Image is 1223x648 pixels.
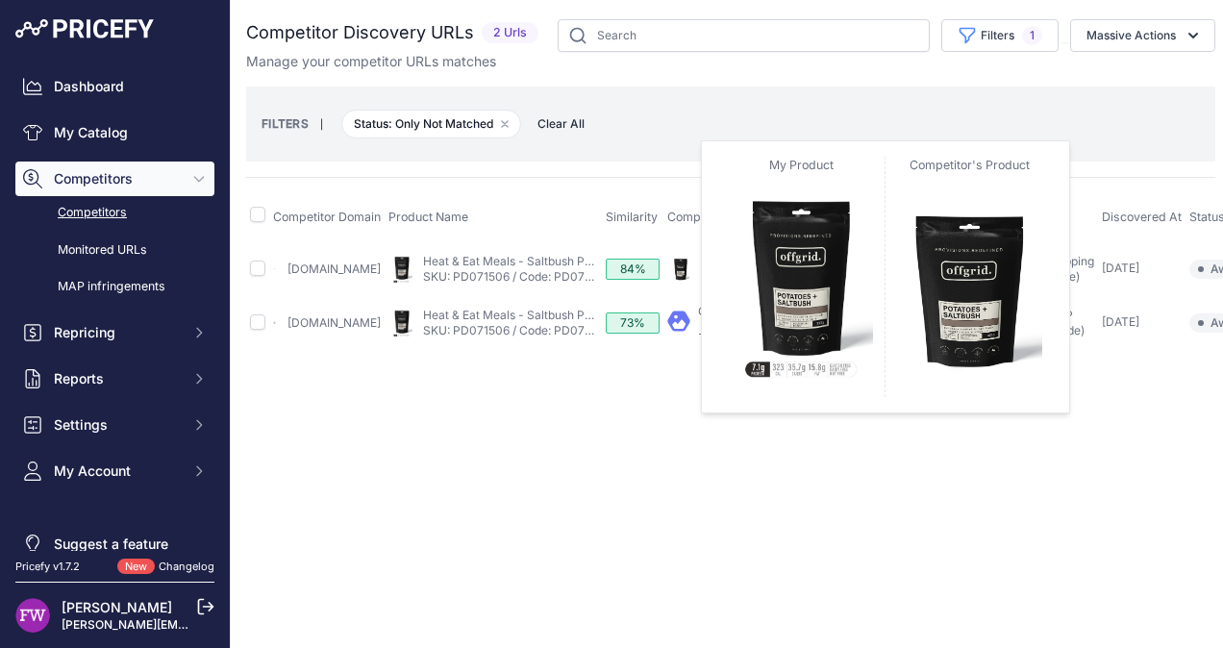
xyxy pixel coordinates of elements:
[54,415,180,435] span: Settings
[309,118,335,130] small: |
[62,617,358,632] a: [PERSON_NAME][EMAIL_ADDRESS][DOMAIN_NAME]
[606,312,660,334] div: 73%
[717,157,885,175] p: My Product
[15,162,214,196] button: Competitors
[1070,19,1215,52] button: Massive Actions
[15,115,214,150] a: My Catalog
[15,69,214,104] a: Dashboard
[1022,26,1042,45] span: 1
[15,315,214,350] button: Repricing
[388,210,468,224] span: Product Name
[62,599,172,615] a: [PERSON_NAME]
[886,157,1054,175] p: Competitor's Product
[1102,210,1182,224] span: Discovered At
[54,369,180,388] span: Reports
[287,262,381,276] a: [DOMAIN_NAME]
[423,254,625,268] a: Heat & Eat Meals - Saltbush Potatoes
[606,259,660,280] div: 84%
[941,19,1059,52] button: Filters1
[15,69,214,561] nav: Sidebar
[482,22,538,44] span: 2 Urls
[15,559,80,575] div: Pricefy v1.7.2
[15,270,214,304] a: MAP infringements
[273,210,381,224] span: Competitor Domain
[15,196,214,230] a: Competitors
[54,461,180,481] span: My Account
[15,454,214,488] button: My Account
[15,527,214,561] a: Suggest a feature
[287,315,381,330] a: [DOMAIN_NAME]
[667,210,756,224] span: Competitor URL
[698,304,994,318] a: Offgrid Provisions Saltbush Potatoes - Heat & Eat Meal
[423,308,625,322] a: Heat & Eat Meals - Saltbush Potatoes
[1102,314,1139,329] span: [DATE]
[54,169,180,188] span: Competitors
[54,323,180,342] span: Repricing
[698,327,994,342] p: +1 URLs found.
[341,110,521,138] span: Status: Only Not Matched
[528,114,594,134] button: Clear All
[246,52,496,71] p: Manage your competitor URLs matches
[423,269,611,284] a: SKU: PD071506 / Code: PD071506
[15,19,154,38] img: Pricefy Logo
[15,408,214,442] button: Settings
[558,19,930,52] input: Search
[246,19,474,46] h2: Competitor Discovery URLs
[423,323,611,337] a: SKU: PD071506 / Code: PD071506
[262,116,309,131] small: FILTERS
[606,210,658,224] span: Similarity
[159,560,214,573] a: Changelog
[117,559,155,575] span: New
[15,234,214,267] a: Monitored URLs
[15,361,214,396] button: Reports
[1102,261,1139,275] span: [DATE]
